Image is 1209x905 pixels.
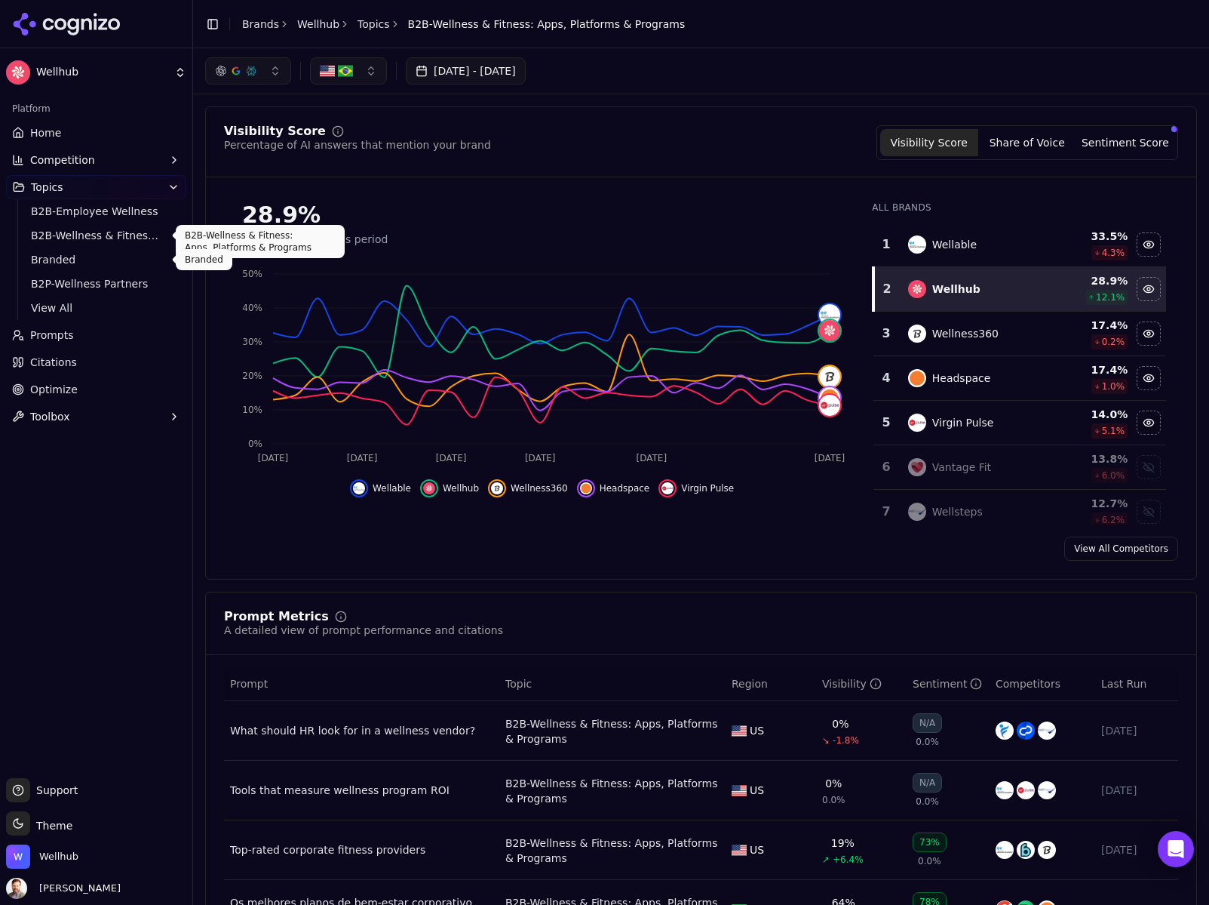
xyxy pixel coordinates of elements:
[33,882,121,895] span: [PERSON_NAME]
[873,223,1166,267] tr: 1wellableWellable33.5%4.3%Hide wellable data
[406,57,526,85] button: [DATE] - [DATE]
[1017,841,1035,859] img: burnalong
[732,845,747,856] img: US flag
[242,337,262,347] tspan: 30%
[913,713,942,733] div: N/A
[1038,841,1056,859] img: wellness360
[1053,318,1128,333] div: 17.4 %
[31,228,162,243] span: B2B-Wellness & Fitness: Apps, Platforms & Programs
[658,479,734,497] button: Hide virgin pulse data
[230,842,493,857] a: Top-rated corporate fitness providers
[978,129,1076,156] button: Share of Voice
[30,355,77,370] span: Citations
[932,326,999,341] div: Wellness360
[1038,722,1056,740] img: wellsteps
[320,63,335,78] img: US
[488,479,568,497] button: Hide wellness360 data
[230,676,268,691] span: Prompt
[1137,455,1161,479] button: Show vantage fit data
[242,303,262,313] tspan: 40%
[1102,336,1125,348] span: 0.2 %
[6,175,186,199] button: Topics
[661,482,674,494] img: virgin pulse
[1102,247,1125,259] span: 4.3 %
[511,482,568,494] span: Wellness360
[443,482,479,494] span: Wellhub
[932,237,977,252] div: Wellable
[25,201,168,222] a: B2B-Employee Wellness
[990,667,1095,701] th: Competitors
[932,460,991,475] div: Vantage Fit
[1053,362,1128,377] div: 17.4 %
[908,235,926,254] img: wellable
[242,405,262,415] tspan: 10%
[30,328,74,343] span: Prompts
[996,781,1014,799] img: wellable
[248,439,262,449] tspan: 0%
[873,445,1166,490] tr: 6vantage fitVantage Fit13.8%6.0%Show vantage fit data
[819,366,840,387] img: wellness360
[6,377,186,402] a: Optimize
[1101,842,1172,857] div: [DATE]
[873,356,1166,401] tr: 4headspaceHeadspace17.4%1.0%Hide headspace data
[1017,781,1035,799] img: virgin pulse
[908,280,926,298] img: wellhub
[408,17,686,32] span: B2B-Wellness & Fitness: Apps, Platforms & Programs
[491,482,503,494] img: wellness360
[831,836,855,851] div: 19%
[30,382,78,397] span: Optimize
[932,371,991,386] div: Headspace
[750,842,764,857] span: US
[353,482,365,494] img: wellable
[681,482,734,494] span: Virgin Pulse
[908,369,926,387] img: headspace
[832,716,848,731] div: 0%
[918,855,941,867] span: 0.0%
[1137,411,1161,435] button: Hide virgin pulse data
[881,280,892,298] div: 2
[1096,291,1125,303] span: 12.1 %
[996,676,1060,691] span: Competitors
[357,17,390,32] a: Topics
[242,202,842,229] div: 28.9%
[6,405,186,429] button: Toolbox
[996,722,1014,740] img: incentfit
[1053,407,1128,422] div: 14.0 %
[224,667,499,701] th: Prompt
[750,783,764,798] span: US
[908,414,926,432] img: virgin pulse
[31,180,63,195] span: Topics
[1095,667,1178,701] th: Last Run
[1038,781,1056,799] img: wellsteps
[825,776,842,791] div: 0%
[815,453,845,463] tspan: [DATE]
[577,479,650,497] button: Hide headspace data
[1137,366,1161,390] button: Hide headspace data
[819,387,840,408] img: headspace
[185,229,336,254] p: B2B-Wellness & Fitness: Apps, Platforms & Programs
[913,773,942,793] div: N/A
[436,453,467,463] tspan: [DATE]
[25,297,168,319] a: View All
[1101,723,1172,738] div: [DATE]
[6,323,186,347] a: Prompts
[726,667,816,701] th: Region
[819,304,840,325] img: wellable
[31,276,162,291] span: B2P-Wellness Partners
[224,137,491,152] div: Percentage of AI answers that mention your brand
[31,252,162,267] span: Branded
[932,504,983,519] div: Wellsteps
[6,845,30,869] img: Wellhub
[637,453,667,463] tspan: [DATE]
[833,854,864,866] span: +6.4%
[879,503,892,521] div: 7
[505,676,532,691] span: Topic
[505,836,720,866] a: B2B-Wellness & Fitness: Apps, Platforms & Programs
[996,841,1014,859] img: wellable
[230,783,493,798] a: Tools that measure wellness program ROI
[908,458,926,476] img: vantage fit
[6,60,30,85] img: Wellhub
[872,202,1166,214] div: All Brands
